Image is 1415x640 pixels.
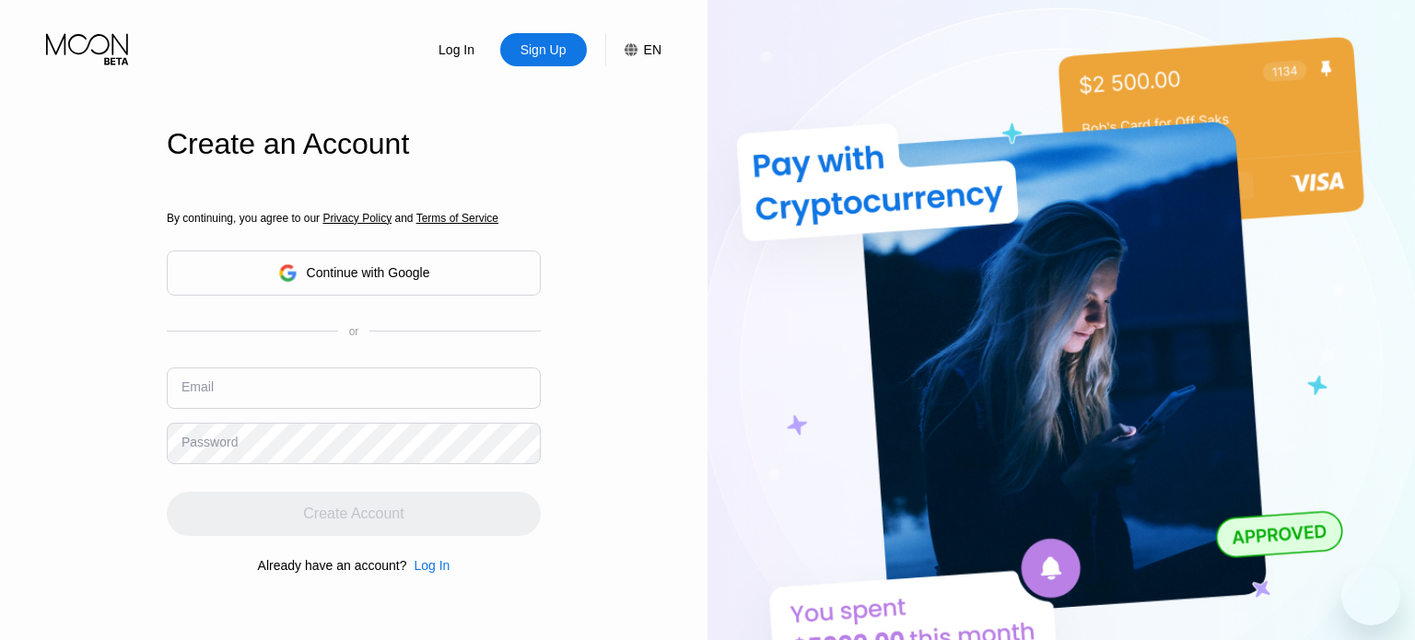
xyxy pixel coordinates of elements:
div: By continuing, you agree to our [167,212,541,225]
div: Continue with Google [307,265,430,280]
span: and [392,212,416,225]
div: Log In [406,558,450,573]
div: Continue with Google [167,250,541,296]
div: Email [181,379,214,394]
div: EN [644,42,661,57]
div: EN [605,33,661,66]
div: Log In [414,558,450,573]
div: Log In [414,33,500,66]
div: Log In [437,41,476,59]
div: Already have an account? [258,558,407,573]
div: Sign Up [519,41,568,59]
div: Create an Account [167,127,541,161]
iframe: Button to launch messaging window [1341,566,1400,625]
div: or [349,325,359,338]
span: Privacy Policy [322,212,392,225]
span: Terms of Service [416,212,498,225]
div: Password [181,435,238,449]
div: Sign Up [500,33,587,66]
